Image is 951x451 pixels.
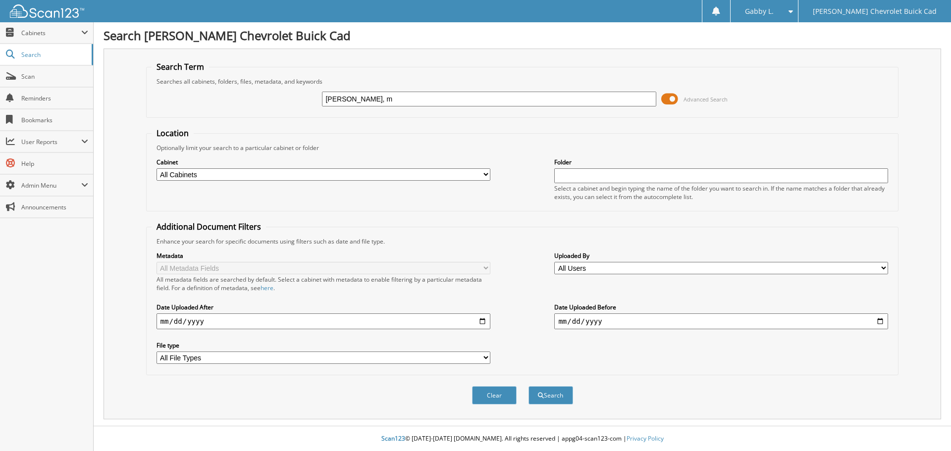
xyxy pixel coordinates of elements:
[104,27,941,44] h1: Search [PERSON_NAME] Chevrolet Buick Cad
[21,181,81,190] span: Admin Menu
[745,8,774,14] span: Gabby L.
[554,184,888,201] div: Select a cabinet and begin typing the name of the folder you want to search in. If the name match...
[627,434,664,443] a: Privacy Policy
[21,72,88,81] span: Scan
[152,77,894,86] div: Searches all cabinets, folders, files, metadata, and keywords
[684,96,728,103] span: Advanced Search
[813,8,937,14] span: [PERSON_NAME] Chevrolet Buick Cad
[152,144,894,152] div: Optionally limit your search to a particular cabinet or folder
[10,4,84,18] img: scan123-logo-white.svg
[21,116,88,124] span: Bookmarks
[157,341,490,350] label: File type
[152,237,894,246] div: Enhance your search for specific documents using filters such as date and file type.
[381,434,405,443] span: Scan123
[152,128,194,139] legend: Location
[554,313,888,329] input: end
[152,221,266,232] legend: Additional Document Filters
[21,138,81,146] span: User Reports
[94,427,951,451] div: © [DATE]-[DATE] [DOMAIN_NAME]. All rights reserved | appg04-scan123-com |
[21,203,88,211] span: Announcements
[157,313,490,329] input: start
[554,158,888,166] label: Folder
[472,386,517,404] button: Clear
[21,50,87,59] span: Search
[528,386,573,404] button: Search
[261,284,273,292] a: here
[21,29,81,37] span: Cabinets
[21,159,88,168] span: Help
[554,303,888,311] label: Date Uploaded Before
[157,303,490,311] label: Date Uploaded After
[157,158,490,166] label: Cabinet
[554,251,888,260] label: Uploaded By
[157,251,490,260] label: Metadata
[901,403,951,451] iframe: Chat Widget
[21,94,88,102] span: Reminders
[157,275,490,292] div: All metadata fields are searched by default. Select a cabinet with metadata to enable filtering b...
[152,61,209,72] legend: Search Term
